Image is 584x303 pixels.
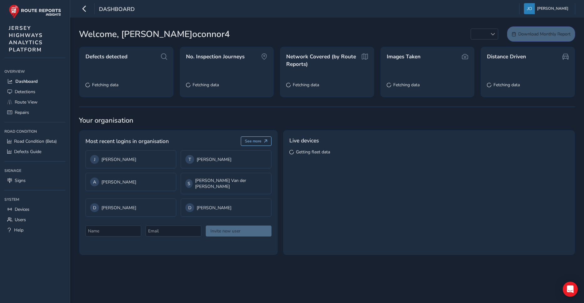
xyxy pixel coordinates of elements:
[4,146,65,157] a: Defects Guide
[524,3,535,14] img: diamond-layout
[393,82,420,88] span: Fetching data
[14,227,23,233] span: Help
[185,155,267,164] div: [PERSON_NAME]
[4,76,65,87] a: Dashboard
[92,82,118,88] span: Fetching data
[563,282,578,297] div: Open Intercom Messenger
[99,5,135,14] span: Dashboard
[85,137,169,145] span: Most recent logins in organisation
[9,24,43,53] span: JERSEY HIGHWAYS ANALYTICS PLATFORM
[186,53,245,61] span: No. Inspection Journeys
[14,149,41,155] span: Defects Guide
[4,215,65,225] a: Users
[15,109,29,115] span: Repairs
[85,226,141,237] input: Name
[90,155,172,164] div: [PERSON_NAME]
[4,67,65,76] div: Overview
[4,175,65,186] a: Signs
[494,82,520,88] span: Fetching data
[94,157,96,162] span: J
[4,204,65,215] a: Devices
[387,53,421,61] span: Images Taken
[79,116,575,125] span: Your organisation
[4,136,65,146] a: Road Condition (Beta)
[90,178,172,186] div: [PERSON_NAME]
[93,205,96,211] span: D
[193,82,219,88] span: Fetching data
[146,226,201,237] input: Email
[9,4,61,19] img: rr logo
[90,203,172,212] div: [PERSON_NAME]
[293,82,319,88] span: Fetching data
[4,97,65,107] a: Route View
[524,3,571,14] button: [PERSON_NAME]
[245,139,261,144] span: See more
[85,53,127,61] span: Defects detected
[15,217,26,223] span: Users
[286,53,360,68] span: Network Covered (by Route Reports)
[15,99,38,105] span: Route View
[185,178,267,189] div: [PERSON_NAME] Van der [PERSON_NAME]
[487,53,526,61] span: Distance Driven
[15,178,26,183] span: Signs
[241,136,272,146] button: See more
[4,225,65,235] a: Help
[93,179,96,185] span: A
[15,206,29,212] span: Devices
[185,203,267,212] div: [PERSON_NAME]
[189,157,191,162] span: T
[4,107,65,118] a: Repairs
[289,136,319,145] span: Live devices
[79,28,230,41] span: Welcome, [PERSON_NAME]oconnor4
[296,149,330,155] span: Getting fleet data
[4,87,65,97] a: Detections
[188,181,190,187] span: S
[4,127,65,136] div: Road Condition
[14,138,57,144] span: Road Condition (Beta)
[188,205,191,211] span: D
[15,78,38,84] span: Dashboard
[4,166,65,175] div: Signage
[15,89,35,95] span: Detections
[537,3,568,14] span: [PERSON_NAME]
[4,195,65,204] div: System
